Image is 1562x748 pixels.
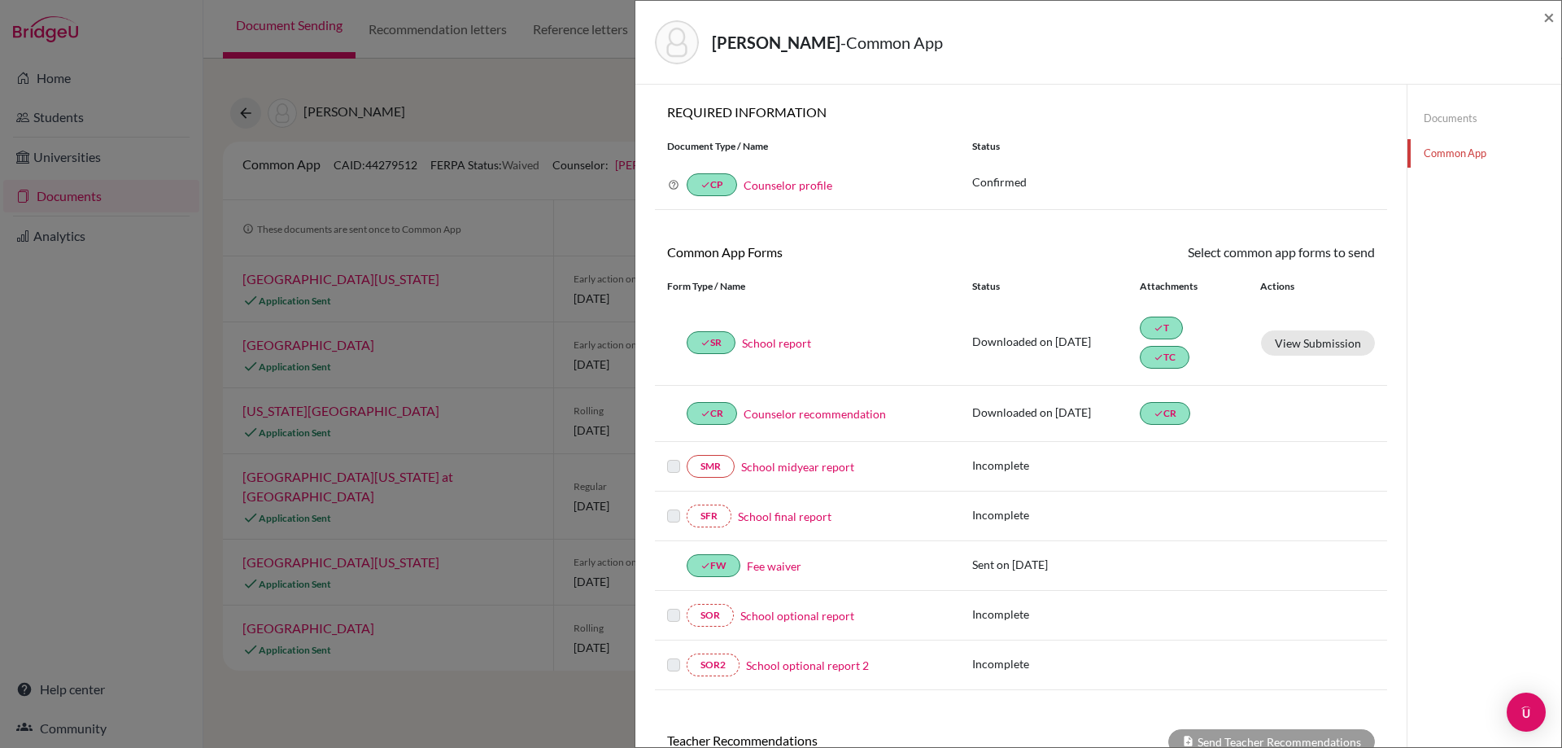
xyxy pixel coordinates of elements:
[687,455,735,478] a: SMR
[747,558,801,575] a: Fee waiver
[744,178,832,192] a: Counselor profile
[972,404,1140,421] p: Downloaded on [DATE]
[972,556,1140,573] p: Sent on [DATE]
[1241,279,1342,294] div: Actions
[655,733,1021,748] h6: Teacher Recommendations
[1140,279,1241,294] div: Attachments
[1543,5,1555,28] span: ×
[1021,243,1387,262] div: Select common app forms to send
[655,244,1021,260] h6: Common App Forms
[744,405,886,422] a: Counselor recommendation
[1261,330,1375,356] button: View Submission
[972,173,1375,190] p: Confirmed
[840,33,943,52] span: - Common App
[687,654,740,676] a: SOR2
[1543,7,1555,27] button: Close
[972,655,1140,672] p: Incomplete
[687,554,740,577] a: doneFW
[738,508,831,525] a: School final report
[700,180,710,190] i: done
[960,139,1387,154] div: Status
[687,505,731,527] a: SFR
[687,173,737,196] a: doneCP
[972,606,1140,623] p: Incomplete
[655,279,960,294] div: Form Type / Name
[700,338,710,348] i: done
[1140,402,1190,425] a: doneCR
[972,457,1140,474] p: Incomplete
[742,335,811,352] a: School report
[972,333,1140,350] p: Downloaded on [DATE]
[972,506,1140,523] p: Incomplete
[1507,693,1546,732] div: Open Intercom Messenger
[655,139,960,154] div: Document Type / Name
[1140,317,1183,339] a: doneT
[1407,104,1561,133] a: Documents
[741,458,854,475] a: School midyear report
[687,331,735,354] a: doneSR
[700,561,710,571] i: done
[1407,139,1561,168] a: Common App
[1140,346,1189,369] a: doneTC
[1154,352,1163,362] i: done
[655,104,1387,120] h6: REQUIRED INFORMATION
[740,607,854,624] a: School optional report
[687,604,734,627] a: SOR
[1154,409,1163,418] i: done
[687,402,737,425] a: doneCR
[746,657,869,674] a: School optional report 2
[972,279,1140,294] div: Status
[712,33,840,52] strong: [PERSON_NAME]
[700,409,710,418] i: done
[1154,323,1163,333] i: done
